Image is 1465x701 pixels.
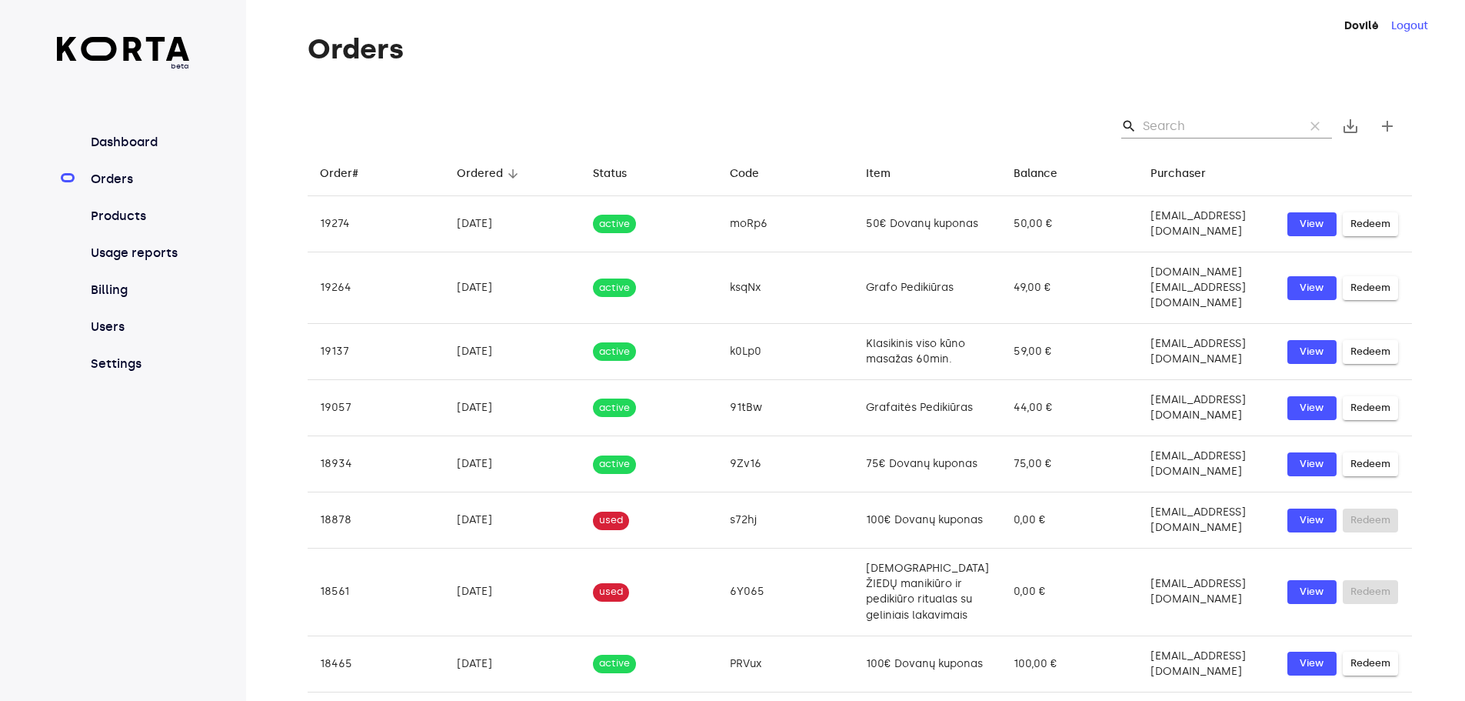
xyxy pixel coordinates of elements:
td: Klasikinis viso kūno masažas 60min. [854,324,1001,380]
span: active [593,401,636,416]
td: 0,00 € [1001,549,1138,636]
td: [EMAIL_ADDRESS][DOMAIN_NAME] [1138,492,1275,549]
strong: Dovilė [1344,19,1379,32]
div: Order# [320,165,358,183]
td: [DATE] [444,196,581,252]
td: PRVux [718,636,854,692]
button: View [1287,509,1337,532]
span: Redeem [1350,456,1390,473]
span: Status [593,165,647,183]
button: Redeem [1343,212,1398,236]
a: Dashboard [88,133,190,152]
a: Settings [88,355,190,373]
span: beta [57,61,190,72]
button: View [1287,580,1337,604]
span: Item [866,165,911,183]
td: Grafaitės Pedikiūras [854,380,1001,436]
span: arrow_downward [506,167,520,181]
button: View [1287,652,1337,676]
td: [DATE] [444,380,581,436]
td: 19137 [308,324,444,380]
td: 100€ Dovanų kuponas [854,492,1001,549]
td: 100,00 € [1001,636,1138,692]
td: 100€ Dovanų kuponas [854,636,1001,692]
span: active [593,345,636,359]
span: View [1295,215,1329,233]
button: Create new gift card [1369,108,1406,145]
a: beta [57,37,190,72]
td: 18934 [308,436,444,492]
td: [EMAIL_ADDRESS][DOMAIN_NAME] [1138,324,1275,380]
span: Order# [320,165,378,183]
button: View [1287,396,1337,420]
span: active [593,457,636,472]
button: Redeem [1343,276,1398,300]
span: active [593,217,636,232]
span: View [1295,399,1329,417]
td: 50,00 € [1001,196,1138,252]
span: View [1295,456,1329,473]
button: Redeem [1343,396,1398,420]
td: [DATE] [444,324,581,380]
td: 0,00 € [1001,492,1138,549]
td: [DATE] [444,436,581,492]
td: 50€ Dovanų kuponas [854,196,1001,252]
td: 75,00 € [1001,436,1138,492]
img: Korta [57,37,190,61]
span: View [1295,512,1329,529]
span: View [1295,343,1329,361]
td: Grafo Pedikiūras [854,252,1001,324]
td: 19274 [308,196,444,252]
button: Redeem [1343,340,1398,364]
div: Item [866,165,891,183]
button: Logout [1391,18,1428,34]
td: 75€ Dovanų kuponas [854,436,1001,492]
td: 18465 [308,636,444,692]
td: [EMAIL_ADDRESS][DOMAIN_NAME] [1138,196,1275,252]
h1: Orders [308,34,1412,65]
td: 59,00 € [1001,324,1138,380]
td: 44,00 € [1001,380,1138,436]
button: View [1287,212,1337,236]
td: [DEMOGRAPHIC_DATA] ŽIEDŲ manikiūro ir pedikiūro ritualas su geliniais lakavimais [854,549,1001,636]
span: View [1295,655,1329,673]
td: [EMAIL_ADDRESS][DOMAIN_NAME] [1138,436,1275,492]
td: k0Lp0 [718,324,854,380]
td: [EMAIL_ADDRESS][DOMAIN_NAME] [1138,380,1275,436]
button: View [1287,452,1337,476]
a: Users [88,318,190,336]
div: Status [593,165,627,183]
span: save_alt [1341,117,1360,135]
span: active [593,281,636,295]
td: [DATE] [444,492,581,549]
span: Purchaser [1150,165,1226,183]
span: Code [730,165,779,183]
span: used [593,585,629,599]
td: s72hj [718,492,854,549]
span: used [593,513,629,528]
td: 6Y065 [718,549,854,636]
span: Redeem [1350,215,1390,233]
button: View [1287,276,1337,300]
a: Billing [88,281,190,299]
td: 49,00 € [1001,252,1138,324]
span: Search [1121,119,1137,134]
button: View [1287,340,1337,364]
input: Search [1143,114,1292,139]
a: Usage reports [88,244,190,262]
div: Balance [1014,165,1057,183]
td: [DATE] [444,636,581,692]
td: [DOMAIN_NAME][EMAIL_ADDRESS][DOMAIN_NAME] [1138,252,1275,324]
div: Purchaser [1150,165,1206,183]
td: 9Zv16 [718,436,854,492]
td: 19264 [308,252,444,324]
td: 19057 [308,380,444,436]
td: [EMAIL_ADDRESS][DOMAIN_NAME] [1138,636,1275,692]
